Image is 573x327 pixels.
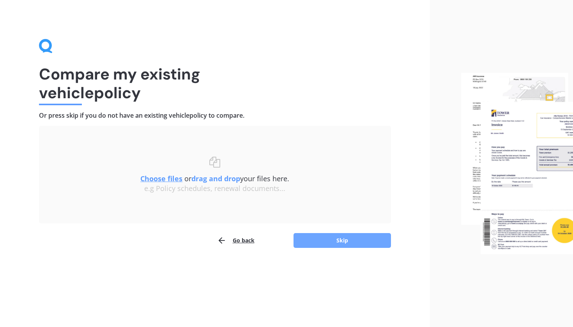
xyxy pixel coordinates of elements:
button: Go back [217,233,255,248]
div: e.g Policy schedules, renewal documents... [55,184,375,193]
h1: Compare my existing vehicle policy [39,65,391,102]
h4: Or press skip if you do not have an existing vehicle policy to compare. [39,111,391,120]
u: Choose files [140,174,182,183]
button: Skip [294,233,391,248]
b: drag and drop [191,174,240,183]
span: or your files here. [140,174,289,183]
